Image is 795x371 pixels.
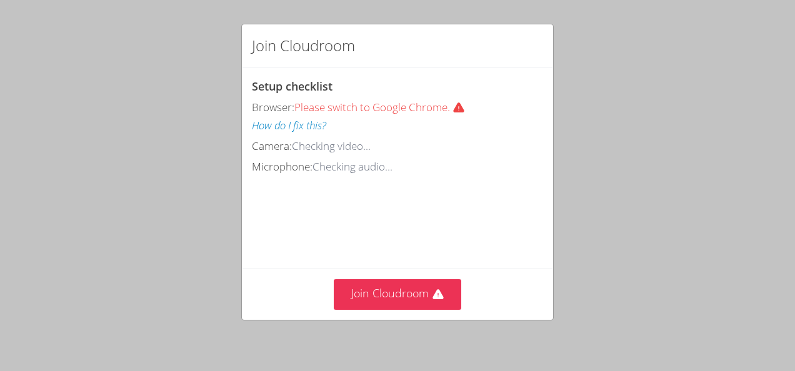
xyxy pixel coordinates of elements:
button: Join Cloudroom [334,279,462,310]
span: Browser: [252,100,294,114]
span: Checking video... [292,139,371,153]
span: Microphone: [252,159,312,174]
span: Setup checklist [252,79,332,94]
span: Checking audio... [312,159,392,174]
span: Camera: [252,139,292,153]
button: How do I fix this? [252,117,326,135]
span: Please switch to Google Chrome. [294,100,470,114]
h2: Join Cloudroom [252,34,355,57]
